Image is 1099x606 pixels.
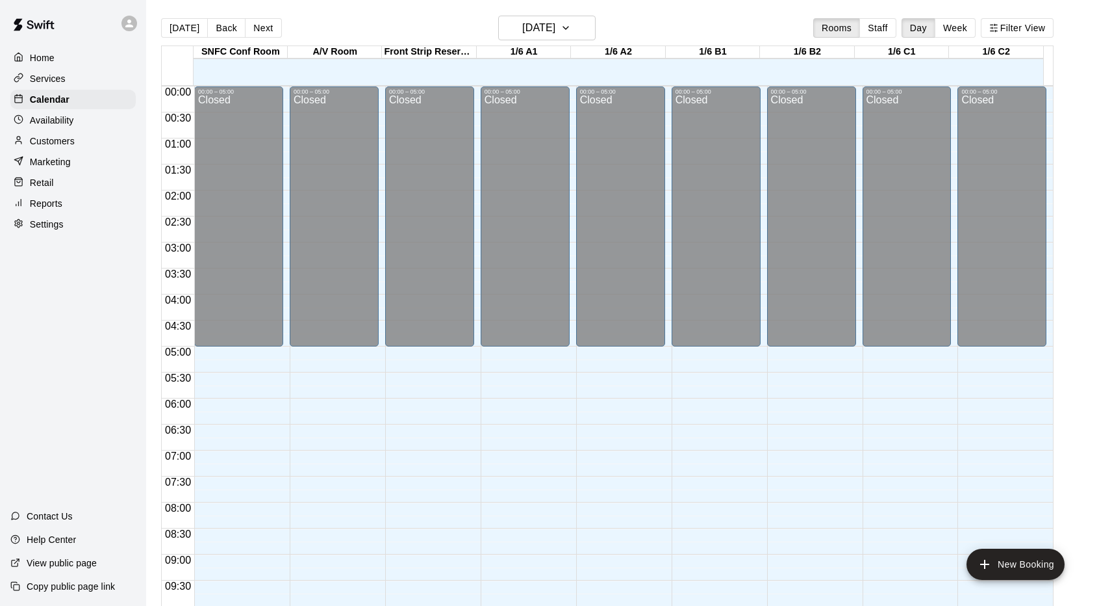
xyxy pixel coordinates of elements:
[162,529,194,540] span: 08:30
[198,95,279,351] div: Closed
[571,46,665,59] div: 1/6 A2
[966,549,1065,580] button: add
[767,86,856,347] div: 00:00 – 05:00: Closed
[161,18,208,38] button: [DATE]
[194,86,283,347] div: 00:00 – 05:00: Closed
[10,173,136,192] a: Retail
[207,18,246,38] button: Back
[162,373,194,384] span: 05:30
[981,18,1054,38] button: Filter View
[30,72,66,85] p: Services
[961,95,1042,351] div: Closed
[162,503,194,514] span: 08:00
[866,88,948,95] div: 00:00 – 05:00
[27,510,73,523] p: Contact Us
[194,46,288,59] div: SNFC Conf Room
[676,95,757,351] div: Closed
[162,243,194,254] span: 03:00
[859,18,896,38] button: Staff
[162,191,194,202] span: 02:00
[498,16,596,40] button: [DATE]
[162,581,194,592] span: 09:30
[771,95,852,351] div: Closed
[30,176,54,189] p: Retail
[290,86,379,347] div: 00:00 – 05:00: Closed
[666,46,760,59] div: 1/6 B1
[30,114,74,127] p: Availability
[294,88,375,95] div: 00:00 – 05:00
[477,46,571,59] div: 1/6 A1
[162,425,194,436] span: 06:30
[30,197,62,210] p: Reports
[30,51,55,64] p: Home
[162,451,194,462] span: 07:00
[162,555,194,566] span: 09:00
[10,90,136,109] a: Calendar
[672,86,761,347] div: 00:00 – 05:00: Closed
[385,86,474,347] div: 00:00 – 05:00: Closed
[30,218,64,231] p: Settings
[576,86,665,347] div: 00:00 – 05:00: Closed
[162,295,194,306] span: 04:00
[162,217,194,228] span: 02:30
[162,321,194,332] span: 04:30
[580,88,661,95] div: 00:00 – 05:00
[27,557,97,570] p: View public page
[162,477,194,488] span: 07:30
[522,19,555,37] h6: [DATE]
[10,194,136,213] a: Reports
[485,88,566,95] div: 00:00 – 05:00
[949,46,1043,59] div: 1/6 C2
[10,131,136,151] a: Customers
[10,215,136,234] a: Settings
[863,86,952,347] div: 00:00 – 05:00: Closed
[10,69,136,88] a: Services
[676,88,757,95] div: 00:00 – 05:00
[162,399,194,410] span: 06:00
[162,165,194,176] span: 01:30
[162,112,194,124] span: 00:30
[10,48,136,68] a: Home
[30,93,69,106] p: Calendar
[580,95,661,351] div: Closed
[935,18,976,38] button: Week
[27,580,115,593] p: Copy public page link
[288,46,382,59] div: A/V Room
[30,155,71,168] p: Marketing
[902,18,935,38] button: Day
[27,533,76,546] p: Help Center
[245,18,281,38] button: Next
[481,86,570,347] div: 00:00 – 05:00: Closed
[198,88,279,95] div: 00:00 – 05:00
[294,95,375,351] div: Closed
[389,88,470,95] div: 00:00 – 05:00
[10,111,136,130] a: Availability
[389,95,470,351] div: Closed
[813,18,860,38] button: Rooms
[162,347,194,358] span: 05:00
[957,86,1046,347] div: 00:00 – 05:00: Closed
[10,152,136,172] a: Marketing
[162,86,194,98] span: 00:00
[866,95,948,351] div: Closed
[771,88,852,95] div: 00:00 – 05:00
[162,138,194,150] span: 01:00
[760,46,854,59] div: 1/6 B2
[30,135,75,148] p: Customers
[382,46,476,59] div: Front Strip Reservation
[961,88,1042,95] div: 00:00 – 05:00
[855,46,949,59] div: 1/6 C1
[162,269,194,280] span: 03:30
[485,95,566,351] div: Closed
